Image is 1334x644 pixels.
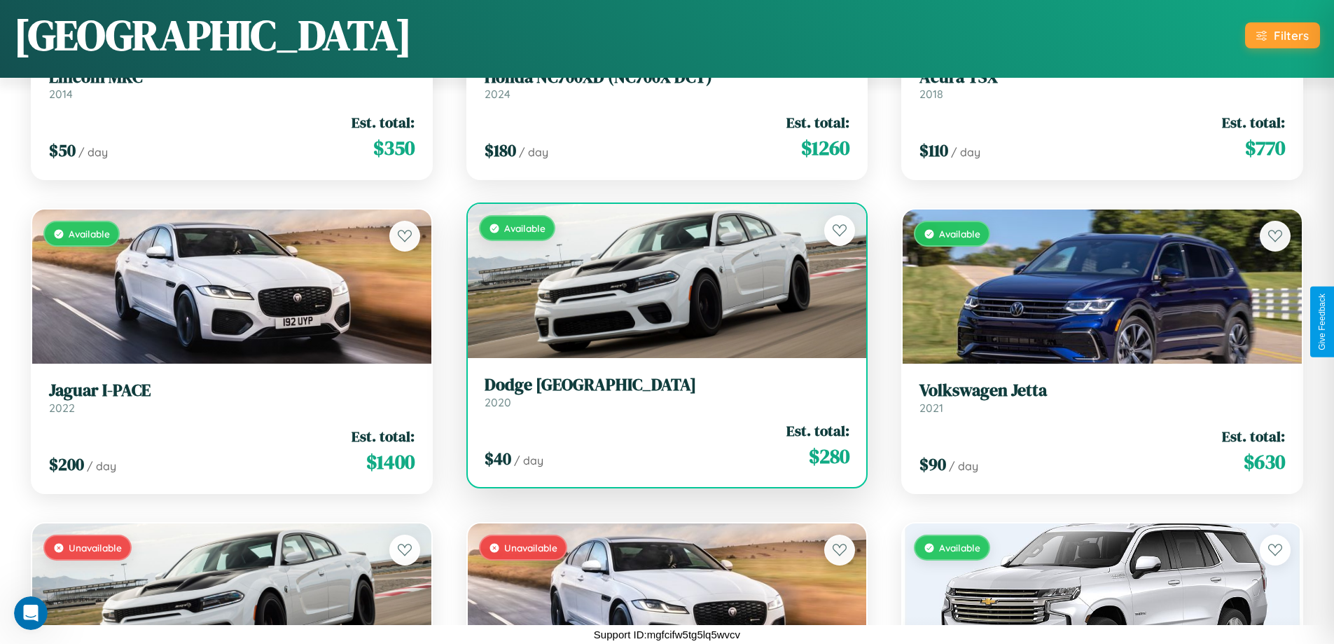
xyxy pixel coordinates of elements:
[1222,426,1285,446] span: Est. total:
[919,87,943,101] span: 2018
[69,228,110,240] span: Available
[519,145,548,159] span: / day
[919,381,1285,415] a: Volkswagen Jetta2021
[1274,28,1309,43] div: Filters
[49,453,84,476] span: $ 200
[919,453,946,476] span: $ 90
[504,222,546,234] span: Available
[919,67,1285,102] a: Acura TSX2018
[809,442,849,470] span: $ 280
[352,112,415,132] span: Est. total:
[1317,294,1327,350] div: Give Feedback
[49,139,76,162] span: $ 50
[919,381,1285,401] h3: Volkswagen Jetta
[919,139,948,162] span: $ 110
[786,112,849,132] span: Est. total:
[485,67,850,102] a: Honda NC700XD (NC700X DCT)2024
[14,596,48,630] iframe: Intercom live chat
[485,375,850,409] a: Dodge [GEOGRAPHIC_DATA]2020
[485,375,850,395] h3: Dodge [GEOGRAPHIC_DATA]
[49,381,415,401] h3: Jaguar I-PACE
[49,67,415,102] a: Lincoln MKC2014
[514,453,543,467] span: / day
[78,145,108,159] span: / day
[1245,134,1285,162] span: $ 770
[373,134,415,162] span: $ 350
[939,228,980,240] span: Available
[49,381,415,415] a: Jaguar I-PACE2022
[14,6,412,64] h1: [GEOGRAPHIC_DATA]
[485,87,510,101] span: 2024
[485,395,511,409] span: 2020
[504,542,557,554] span: Unavailable
[594,625,740,644] p: Support ID: mgfcifw5tg5lq5wvcv
[49,401,75,415] span: 2022
[352,426,415,446] span: Est. total:
[939,542,980,554] span: Available
[1245,22,1320,48] button: Filters
[485,447,511,470] span: $ 40
[49,87,73,101] span: 2014
[1244,448,1285,476] span: $ 630
[919,401,943,415] span: 2021
[485,139,516,162] span: $ 180
[786,420,849,441] span: Est. total:
[485,67,850,88] h3: Honda NC700XD (NC700X DCT)
[949,459,978,473] span: / day
[801,134,849,162] span: $ 1260
[1222,112,1285,132] span: Est. total:
[87,459,116,473] span: / day
[951,145,980,159] span: / day
[69,542,122,554] span: Unavailable
[366,448,415,476] span: $ 1400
